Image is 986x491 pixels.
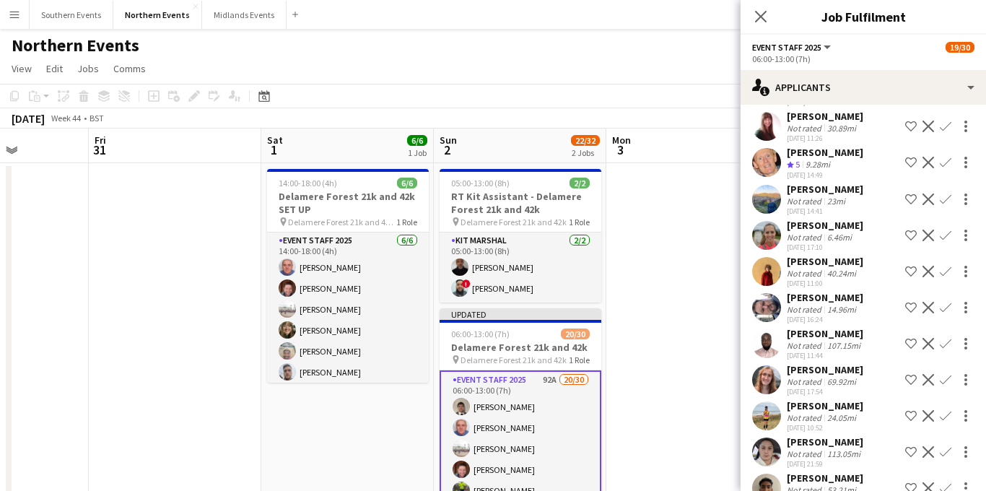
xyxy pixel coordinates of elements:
[77,62,99,75] span: Jobs
[787,315,863,324] div: [DATE] 16:24
[571,135,600,146] span: 22/32
[752,42,821,53] span: Event Staff 2025
[12,111,45,126] div: [DATE]
[824,412,859,423] div: 24.05mi
[787,387,863,396] div: [DATE] 17:54
[787,134,863,143] div: [DATE] 11:26
[787,435,863,448] div: [PERSON_NAME]
[288,217,396,227] span: Delamere Forest 21k and 42k SET UP
[787,376,824,387] div: Not rated
[787,219,863,232] div: [PERSON_NAME]
[461,355,567,365] span: Delamere Forest 21k and 42k
[946,42,974,53] span: 19/30
[824,376,859,387] div: 69.92mi
[279,178,337,188] span: 14:00-18:00 (4h)
[787,183,863,196] div: [PERSON_NAME]
[787,123,824,134] div: Not rated
[752,42,833,53] button: Event Staff 2025
[787,340,824,351] div: Not rated
[30,1,113,29] button: Southern Events
[787,268,824,279] div: Not rated
[610,142,631,158] span: 3
[824,268,859,279] div: 40.24mi
[40,59,69,78] a: Edit
[48,113,84,123] span: Week 44
[787,207,863,216] div: [DATE] 14:41
[787,196,824,207] div: Not rated
[561,329,590,339] span: 20/30
[787,351,863,360] div: [DATE] 11:44
[824,123,859,134] div: 30.89mi
[787,448,824,459] div: Not rated
[787,459,863,469] div: [DATE] 21:59
[741,70,986,105] div: Applicants
[265,142,283,158] span: 1
[46,62,63,75] span: Edit
[396,217,417,227] span: 1 Role
[572,147,599,158] div: 2 Jobs
[795,159,800,170] span: 5
[741,7,986,26] h3: Job Fulfilment
[397,178,417,188] span: 6/6
[569,355,590,365] span: 1 Role
[787,423,863,433] div: [DATE] 10:52
[787,232,824,243] div: Not rated
[787,255,863,268] div: [PERSON_NAME]
[437,142,457,158] span: 2
[787,243,863,252] div: [DATE] 17:10
[92,142,106,158] span: 31
[787,146,863,159] div: [PERSON_NAME]
[267,169,429,383] app-job-card: 14:00-18:00 (4h)6/6Delamere Forest 21k and 42k SET UP Delamere Forest 21k and 42k SET UP1 RoleEve...
[787,170,863,180] div: [DATE] 14:49
[95,134,106,147] span: Fri
[787,412,824,423] div: Not rated
[824,448,863,459] div: 113.05mi
[108,59,152,78] a: Comms
[113,1,202,29] button: Northern Events
[803,159,833,171] div: 9.28mi
[824,304,859,315] div: 14.96mi
[12,62,32,75] span: View
[451,329,510,339] span: 06:00-13:00 (7h)
[440,134,457,147] span: Sun
[787,110,863,123] div: [PERSON_NAME]
[440,341,601,354] h3: Delamere Forest 21k and 42k
[570,178,590,188] span: 2/2
[71,59,105,78] a: Jobs
[6,59,38,78] a: View
[787,304,824,315] div: Not rated
[440,190,601,216] h3: RT Kit Assistant - Delamere Forest 21k and 42k
[569,217,590,227] span: 1 Role
[440,308,601,320] div: Updated
[113,62,146,75] span: Comms
[407,135,427,146] span: 6/6
[202,1,287,29] button: Midlands Events
[612,134,631,147] span: Mon
[787,291,863,304] div: [PERSON_NAME]
[440,169,601,303] app-job-card: 05:00-13:00 (8h)2/2RT Kit Assistant - Delamere Forest 21k and 42k Delamere Forest 21k and 42k1 Ro...
[824,232,855,243] div: 6.46mi
[90,113,104,123] div: BST
[461,217,567,227] span: Delamere Forest 21k and 42k
[267,190,429,216] h3: Delamere Forest 21k and 42k SET UP
[787,327,863,340] div: [PERSON_NAME]
[787,472,863,485] div: [PERSON_NAME]
[787,399,863,412] div: [PERSON_NAME]
[824,340,863,351] div: 107.15mi
[408,147,427,158] div: 1 Job
[267,134,283,147] span: Sat
[787,363,863,376] div: [PERSON_NAME]
[824,196,848,207] div: 23mi
[267,233,429,386] app-card-role: Event Staff 20256/614:00-18:00 (4h)[PERSON_NAME][PERSON_NAME][PERSON_NAME][PERSON_NAME][PERSON_NA...
[451,178,510,188] span: 05:00-13:00 (8h)
[787,279,863,288] div: [DATE] 11:00
[462,279,471,288] span: !
[12,35,139,56] h1: Northern Events
[440,233,601,303] app-card-role: Kit Marshal2/205:00-13:00 (8h)[PERSON_NAME]![PERSON_NAME]
[752,53,974,64] div: 06:00-13:00 (7h)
